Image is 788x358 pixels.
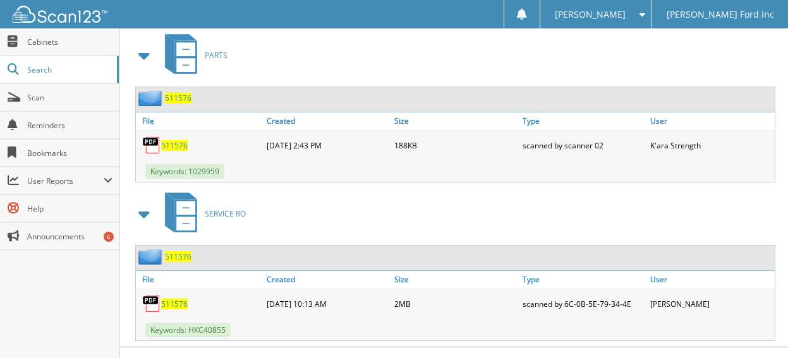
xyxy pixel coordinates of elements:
[647,112,775,129] a: User
[136,271,264,288] a: File
[519,112,647,129] a: Type
[27,176,104,186] span: User Reports
[142,136,161,155] img: PDF.png
[142,294,161,313] img: PDF.png
[555,11,626,18] span: [PERSON_NAME]
[264,291,391,316] div: [DATE] 10:13 AM
[205,50,227,61] span: PARTS
[647,133,775,158] div: K'ara Strength
[519,291,647,316] div: scanned by 6C-0B-5E-79-34-4E
[667,11,774,18] span: [PERSON_NAME] Ford Inc
[27,64,111,75] span: Search
[725,297,788,358] iframe: Chat Widget
[205,208,246,219] span: SERVICE RO
[27,203,112,214] span: Help
[391,271,519,288] a: Size
[138,90,165,106] img: folder2.png
[136,112,264,129] a: File
[13,6,107,23] img: scan123-logo-white.svg
[519,271,647,288] a: Type
[145,323,231,337] span: Keywords: HKC40855
[264,271,391,288] a: Created
[391,291,519,316] div: 2MB
[647,271,775,288] a: User
[161,299,188,309] a: 511576
[27,92,112,103] span: Scan
[157,189,246,239] a: SERVICE RO
[165,93,191,104] a: 511576
[264,112,391,129] a: Created
[647,291,775,316] div: [PERSON_NAME]
[27,120,112,131] span: Reminders
[104,232,114,242] div: 6
[161,140,188,151] a: 511576
[138,249,165,265] img: folder2.png
[157,30,227,80] a: PARTS
[27,37,112,47] span: Cabinets
[165,251,191,262] a: 511576
[391,133,519,158] div: 188KB
[264,133,391,158] div: [DATE] 2:43 PM
[391,112,519,129] a: Size
[519,133,647,158] div: scanned by scanner 02
[27,231,112,242] span: Announcements
[27,148,112,158] span: Bookmarks
[145,164,224,179] span: Keywords: 1029959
